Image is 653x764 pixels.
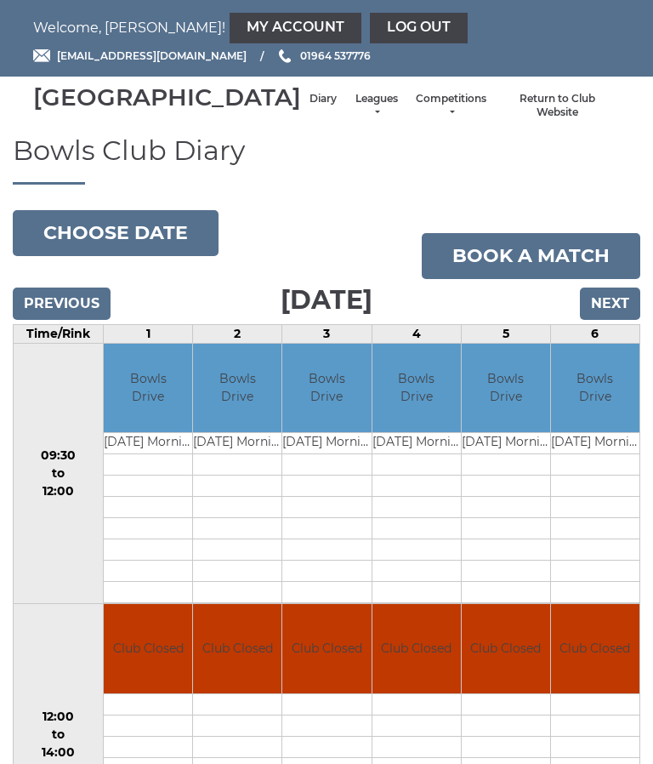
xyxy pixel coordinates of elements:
img: Email [33,49,50,62]
a: Email [EMAIL_ADDRESS][DOMAIN_NAME] [33,48,247,64]
span: [EMAIL_ADDRESS][DOMAIN_NAME] [57,49,247,62]
td: Club Closed [372,604,461,693]
td: Club Closed [282,604,371,693]
a: My Account [230,13,361,43]
button: Choose date [13,210,219,256]
td: Club Closed [104,604,192,693]
td: [DATE] Morning Bowls Club [551,433,639,454]
a: Phone us 01964 537776 [276,48,371,64]
td: 2 [193,324,282,343]
td: Bowls Drive [193,344,281,433]
a: Competitions [416,92,486,120]
td: Club Closed [462,604,550,693]
input: Next [580,288,640,320]
h1: Bowls Club Diary [13,135,640,185]
td: Bowls Drive [462,344,550,433]
td: 3 [282,324,372,343]
img: Phone us [279,49,291,63]
td: 5 [461,324,550,343]
a: Log out [370,13,468,43]
td: Bowls Drive [551,344,639,433]
input: Previous [13,288,111,320]
td: Bowls Drive [282,344,371,433]
td: Bowls Drive [104,344,192,433]
td: 09:30 to 12:00 [14,343,104,604]
a: Diary [309,92,337,106]
a: Return to Club Website [503,92,611,120]
td: [DATE] Morning Bowls Club [282,433,371,454]
a: Book a match [422,233,640,279]
td: 4 [372,324,461,343]
td: [DATE] Morning Bowls Club [372,433,461,454]
td: Club Closed [551,604,639,693]
td: Time/Rink [14,324,104,343]
nav: Welcome, [PERSON_NAME]! [33,13,620,43]
td: Club Closed [193,604,281,693]
span: 01964 537776 [300,49,371,62]
td: [DATE] Morning Bowls Club [193,433,281,454]
div: [GEOGRAPHIC_DATA] [33,84,301,111]
td: [DATE] Morning Bowls Club [104,433,192,454]
td: 1 [104,324,193,343]
a: Leagues [354,92,399,120]
td: 6 [550,324,639,343]
td: Bowls Drive [372,344,461,433]
td: [DATE] Morning Bowls Club [462,433,550,454]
